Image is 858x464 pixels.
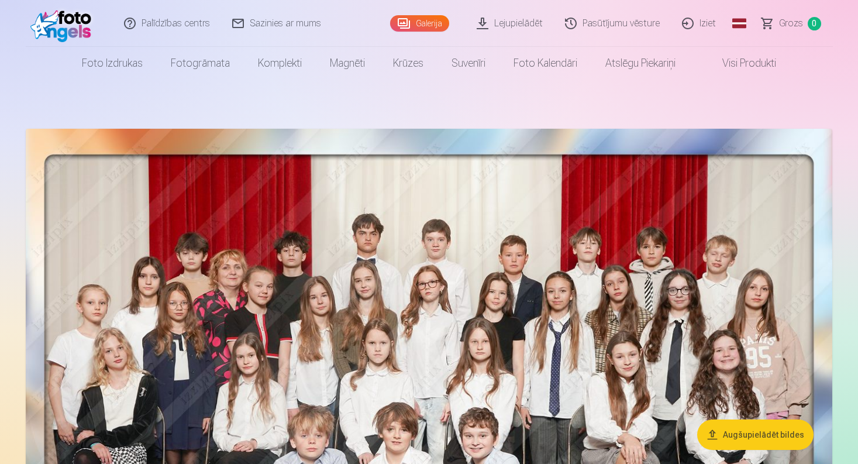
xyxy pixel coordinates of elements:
[379,47,437,80] a: Krūzes
[30,5,98,42] img: /fa1
[499,47,591,80] a: Foto kalendāri
[808,17,821,30] span: 0
[690,47,790,80] a: Visi produkti
[591,47,690,80] a: Atslēgu piekariņi
[316,47,379,80] a: Magnēti
[697,420,814,450] button: Augšupielādēt bildes
[437,47,499,80] a: Suvenīri
[68,47,157,80] a: Foto izdrukas
[244,47,316,80] a: Komplekti
[779,16,803,30] span: Grozs
[390,15,449,32] a: Galerija
[157,47,244,80] a: Fotogrāmata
